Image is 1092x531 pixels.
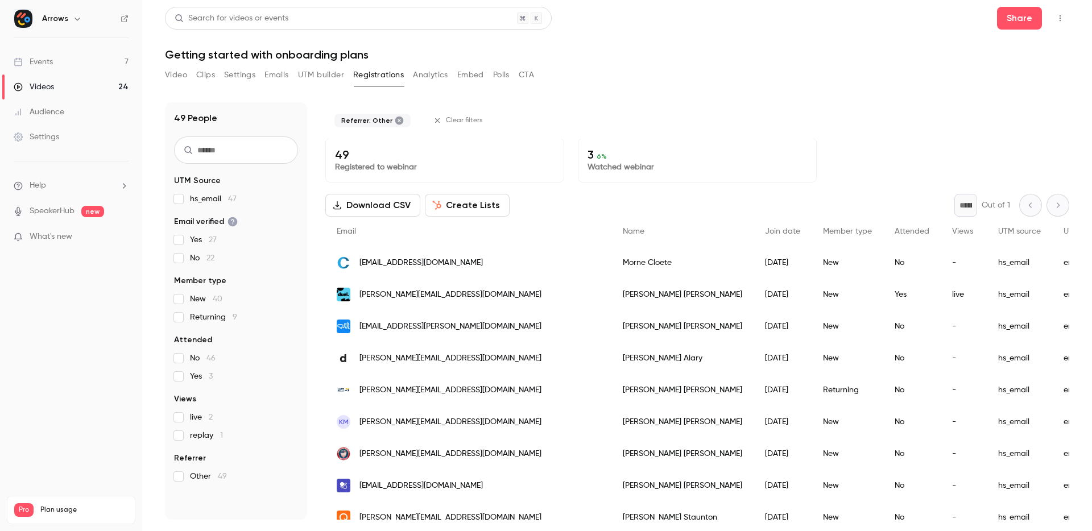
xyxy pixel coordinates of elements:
span: Views [174,393,196,405]
div: hs_email [987,310,1052,342]
span: No [190,352,216,364]
h1: Getting started with onboarding plans [165,48,1069,61]
img: Arrows [14,10,32,28]
button: CTA [519,66,534,84]
img: duel.tech [337,288,350,301]
div: - [941,310,987,342]
span: [PERSON_NAME][EMAIL_ADDRESS][DOMAIN_NAME] [359,448,541,460]
div: No [883,342,941,374]
span: Other [190,471,227,482]
button: Polls [493,66,510,84]
span: Yes [190,371,213,382]
div: live [941,279,987,310]
div: hs_email [987,470,1052,501]
div: [DATE] [754,438,812,470]
div: New [812,470,883,501]
div: [PERSON_NAME] [PERSON_NAME] [611,406,754,438]
div: - [941,374,987,406]
button: Settings [224,66,255,84]
a: SpeakerHub [30,205,75,217]
div: New [812,342,883,374]
button: Embed [457,66,484,84]
div: [PERSON_NAME] [PERSON_NAME] [611,374,754,406]
div: - [941,470,987,501]
button: UTM builder [298,66,344,84]
div: Yes [883,279,941,310]
div: Events [14,56,53,68]
img: americansafetyinstitute.com [337,447,350,461]
span: [EMAIL_ADDRESS][DOMAIN_NAME] [359,257,483,269]
span: KM [339,417,349,427]
div: - [941,342,987,374]
div: Morne Cloete [611,247,754,279]
iframe: Noticeable Trigger [115,232,129,242]
img: surecost.com [337,479,350,492]
div: Videos [14,81,54,93]
div: [DATE] [754,342,812,374]
span: Help [30,180,46,192]
button: Create Lists [425,194,510,217]
div: [DATE] [754,310,812,342]
button: Video [165,66,187,84]
div: [PERSON_NAME] [PERSON_NAME] [611,279,754,310]
img: liftenablement.com [337,383,350,397]
span: [EMAIL_ADDRESS][PERSON_NAME][DOMAIN_NAME] [359,321,541,333]
div: Search for videos or events [175,13,288,24]
span: What's new [30,231,72,243]
div: No [883,470,941,501]
span: 22 [206,254,214,262]
span: 2 [209,413,213,421]
span: Referrer [174,453,206,464]
div: hs_email [987,279,1052,310]
div: - [941,438,987,470]
span: Returning [190,312,237,323]
button: Clear filters [429,111,490,130]
p: 3 [588,148,807,161]
button: Top Bar Actions [1051,9,1069,27]
div: hs_email [987,406,1052,438]
span: 27 [209,236,217,244]
span: [PERSON_NAME][EMAIL_ADDRESS][DOMAIN_NAME] [359,352,541,364]
p: 49 [335,148,555,161]
div: Audience [14,106,64,118]
div: No [883,310,941,342]
div: [DATE] [754,470,812,501]
span: [PERSON_NAME][EMAIL_ADDRESS][DOMAIN_NAME] [359,416,541,428]
div: [PERSON_NAME] Alary [611,342,754,374]
span: live [190,412,213,423]
button: Remove "Other" from selected "Referrer" filter [395,116,404,125]
span: Yes [190,234,217,246]
span: 40 [213,295,222,303]
div: hs_email [987,247,1052,279]
span: [EMAIL_ADDRESS][DOMAIN_NAME] [359,480,483,492]
p: Registered to webinar [335,161,555,173]
button: Emails [264,66,288,84]
span: UTM source [998,227,1041,235]
h6: Arrows [42,13,68,24]
button: Download CSV [325,194,420,217]
span: Clear filters [446,116,483,125]
div: New [812,406,883,438]
button: Registrations [353,66,404,84]
span: Email [337,227,356,235]
span: replay [190,430,223,441]
h1: 49 People [174,111,217,125]
div: No [883,247,941,279]
span: [PERSON_NAME][EMAIL_ADDRESS][DOMAIN_NAME] [359,512,541,524]
span: 49 [218,472,227,480]
div: - [941,406,987,438]
span: UTM Source [174,175,221,186]
span: 47 [228,195,237,203]
span: Email verified [174,216,238,227]
button: Share [997,7,1042,30]
span: Member type [823,227,872,235]
div: [PERSON_NAME] [PERSON_NAME] [611,438,754,470]
span: [PERSON_NAME][EMAIL_ADDRESS][DOMAIN_NAME] [359,289,541,301]
div: [DATE] [754,406,812,438]
span: 6 % [597,152,607,160]
div: No [883,438,941,470]
p: Out of 1 [982,200,1010,211]
span: Attended [174,334,212,346]
img: dailymotion.com [337,351,350,365]
span: New [190,293,222,305]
